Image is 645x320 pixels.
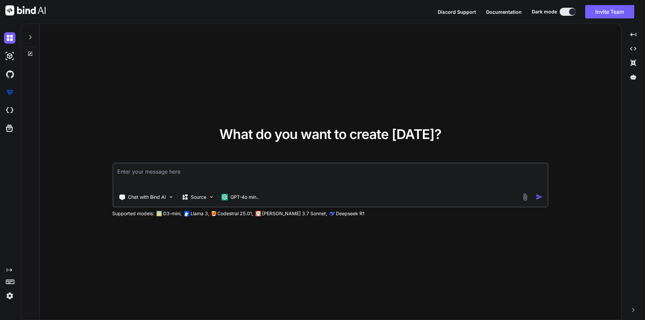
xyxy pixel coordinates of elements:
p: Supported models: [112,210,154,217]
img: Pick Models [208,194,214,200]
p: Llama 3, [190,210,209,217]
p: O3-mini, [163,210,182,217]
img: settings [4,290,15,302]
span: Dark mode [532,8,557,15]
p: Source [191,194,206,200]
img: Mistral-AI [211,211,216,216]
p: Codestral 25.01, [217,210,253,217]
span: What do you want to create [DATE]? [219,126,441,142]
img: Pick Tools [168,194,174,200]
img: icon [536,193,543,200]
p: Chat with Bind AI [128,194,166,200]
img: Llama2 [184,211,189,216]
img: GPT-4o mini [221,194,228,200]
img: claude [329,211,335,216]
p: [PERSON_NAME] 3.7 Sonnet, [262,210,327,217]
button: Invite Team [585,5,634,18]
span: Documentation [486,9,522,15]
button: Documentation [486,8,522,15]
img: GPT-4 [156,211,162,216]
img: premium [4,87,15,98]
img: githubDark [4,68,15,80]
button: Discord Support [438,8,476,15]
p: GPT-4o min.. [230,194,259,200]
img: darkAi-studio [4,50,15,62]
img: cloudideIcon [4,105,15,116]
img: attachment [521,193,529,201]
p: Deepseek R1 [336,210,364,217]
img: Bind AI [5,5,46,15]
span: Discord Support [438,9,476,15]
img: claude [255,211,261,216]
img: darkChat [4,32,15,44]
